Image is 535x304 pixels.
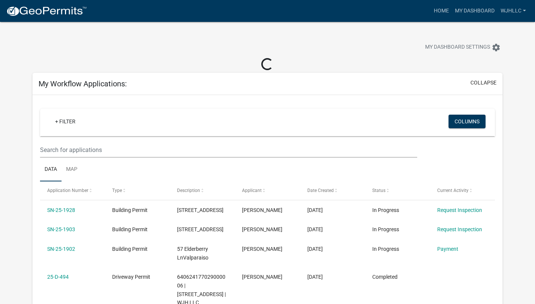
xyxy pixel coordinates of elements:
datatable-header-cell: Description [170,181,235,200]
a: WJHLLC [498,4,529,18]
i: settings [492,43,501,52]
span: JENNIFER JONES [242,274,282,280]
span: Status [372,188,385,193]
span: 51 Elderberry LnValparaiso [177,207,224,213]
span: 10/02/2025 [307,207,323,213]
span: Driveway Permit [112,274,150,280]
span: My Dashboard Settings [425,43,490,52]
span: 55 Elderberry LnValparaiso [177,226,224,232]
span: Current Activity [437,188,469,193]
span: Description [177,188,200,193]
span: Building Permit [112,207,148,213]
span: In Progress [372,246,399,252]
h5: My Workflow Applications: [39,79,127,88]
a: + Filter [49,115,82,128]
datatable-header-cell: Applicant [235,181,300,200]
button: My Dashboard Settingssettings [419,40,507,55]
a: SN-25-1902 [47,246,75,252]
span: 09/30/2025 [307,274,323,280]
span: Applicant [242,188,262,193]
datatable-header-cell: Date Created [300,181,365,200]
a: Request Inspection [437,207,482,213]
a: My Dashboard [452,4,498,18]
a: Data [40,158,62,182]
span: JENNIFER JONES [242,207,282,213]
a: SN-25-1928 [47,207,75,213]
span: Type [112,188,122,193]
a: Home [431,4,452,18]
span: Date Created [307,188,334,193]
span: Completed [372,274,398,280]
span: In Progress [372,207,399,213]
span: Application Number [47,188,88,193]
datatable-header-cell: Status [365,181,430,200]
span: JENNIFER JONES [242,226,282,232]
span: 57 Elderberry LnValparaiso [177,246,208,261]
span: 09/30/2025 [307,246,323,252]
span: In Progress [372,226,399,232]
datatable-header-cell: Type [105,181,170,200]
a: SN-25-1903 [47,226,75,232]
button: collapse [470,79,496,87]
input: Search for applications [40,142,417,158]
a: Request Inspection [437,226,482,232]
datatable-header-cell: Current Activity [430,181,495,200]
span: Building Permit [112,246,148,252]
a: Payment [437,246,458,252]
datatable-header-cell: Application Number [40,181,105,200]
span: 09/30/2025 [307,226,323,232]
span: Building Permit [112,226,148,232]
a: Map [62,158,82,182]
a: 25-D-494 [47,274,69,280]
span: JENNIFER JONES [242,246,282,252]
button: Columns [449,115,486,128]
